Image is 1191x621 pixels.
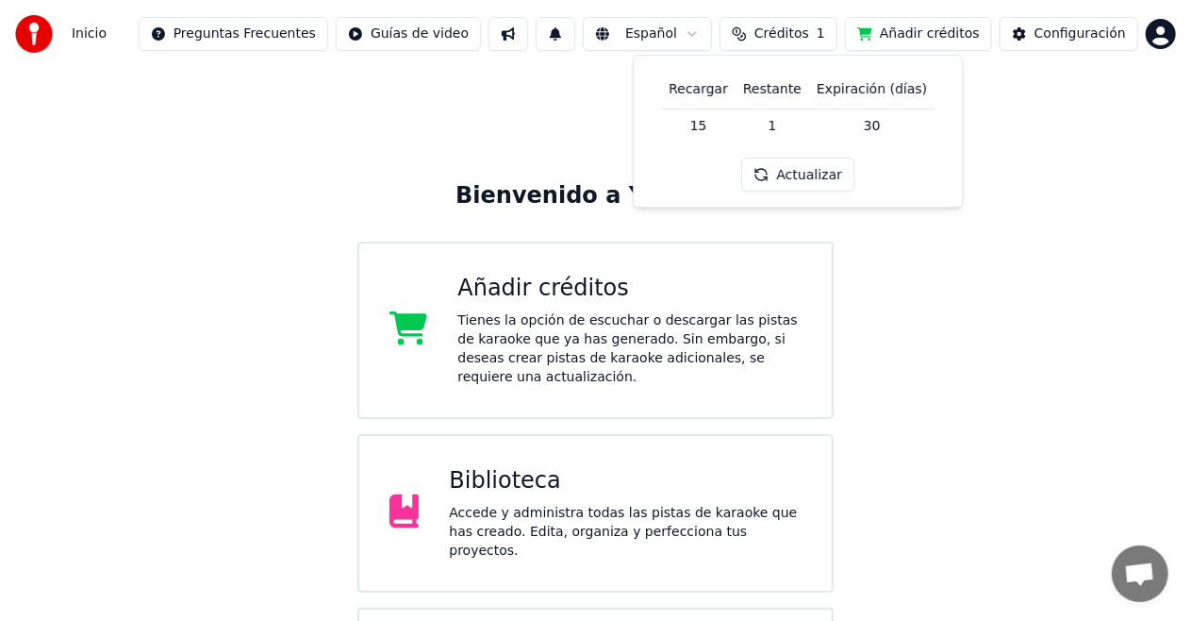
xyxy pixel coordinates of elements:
[754,25,809,43] span: Créditos
[1034,25,1126,43] div: Configuración
[742,158,854,192] button: Actualizar
[817,25,825,43] span: 1
[809,71,935,109] th: Expiración (días)
[736,71,809,109] th: Restante
[72,25,107,43] span: Inicio
[449,504,802,561] div: Accede y administra todas las pistas de karaoke que has creado. Edita, organiza y perfecciona tus...
[720,17,837,51] button: Créditos1
[457,274,802,304] div: Añadir créditos
[455,181,736,211] div: Bienvenido a Youka
[449,466,802,496] div: Biblioteca
[809,109,935,143] td: 30
[336,17,481,51] button: Guías de video
[661,71,736,109] th: Recargar
[661,109,736,143] td: 15
[139,17,328,51] button: Preguntas Frecuentes
[72,25,107,43] nav: breadcrumb
[845,17,992,51] button: Añadir créditos
[1112,545,1168,602] div: Chat abierto
[15,15,53,53] img: youka
[457,311,802,387] div: Tienes la opción de escuchar o descargar las pistas de karaoke que ya has generado. Sin embargo, ...
[736,109,809,143] td: 1
[1000,17,1138,51] button: Configuración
